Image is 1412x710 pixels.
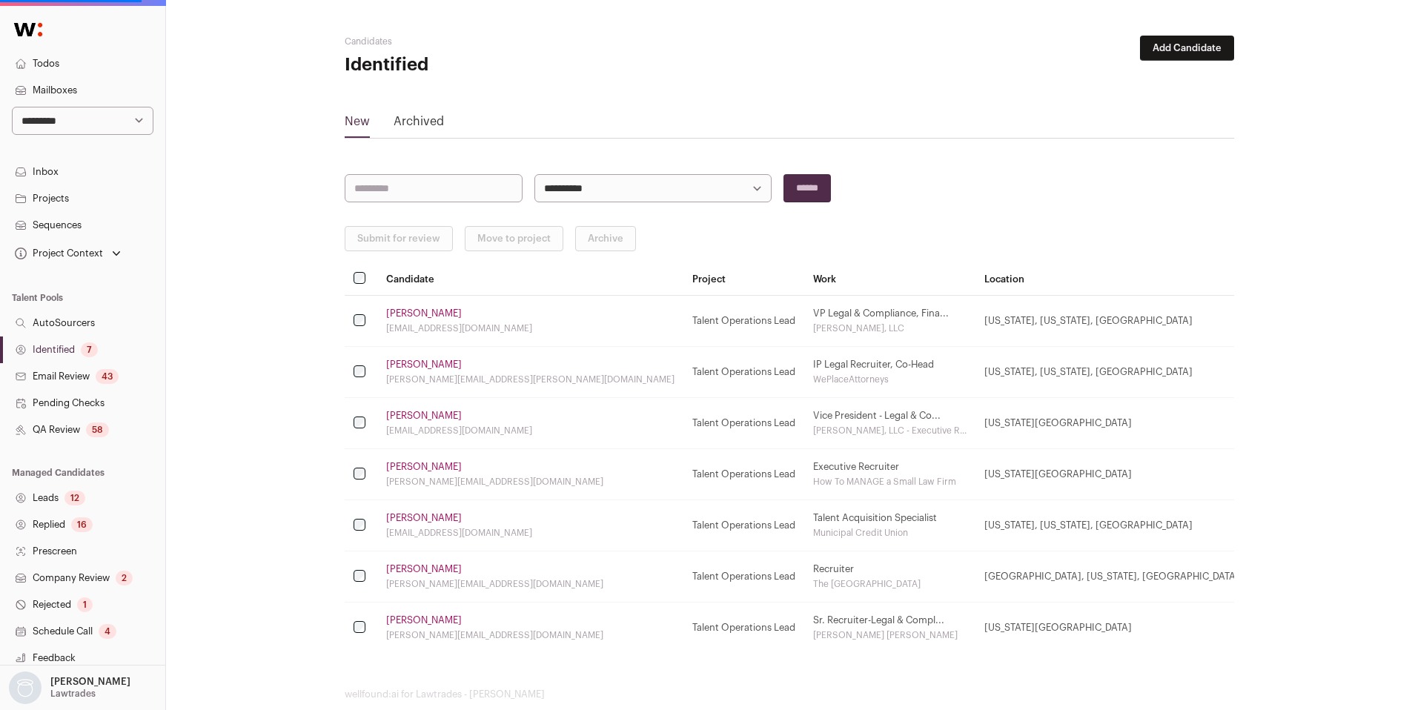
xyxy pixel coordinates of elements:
[975,603,1248,654] td: [US_STATE][GEOGRAPHIC_DATA]
[813,476,967,488] div: How To MANAGE a Small Law Firm
[386,614,462,626] a: [PERSON_NAME]
[345,36,641,47] h2: Candidates
[386,527,674,539] div: [EMAIL_ADDRESS][DOMAIN_NAME]
[86,422,109,437] div: 58
[683,500,804,551] td: Talent Operations Lead
[6,671,133,704] button: Open dropdown
[386,629,674,641] div: [PERSON_NAME][EMAIL_ADDRESS][DOMAIN_NAME]
[96,369,119,384] div: 43
[975,296,1248,347] td: [US_STATE], [US_STATE], [GEOGRAPHIC_DATA]
[71,517,93,532] div: 16
[975,449,1248,500] td: [US_STATE][GEOGRAPHIC_DATA]
[804,500,975,551] td: Talent Acquisition Specialist
[813,425,967,437] div: [PERSON_NAME], LLC - Executive R...
[683,347,804,398] td: Talent Operations Lead
[50,676,130,688] p: [PERSON_NAME]
[813,578,967,590] div: The [GEOGRAPHIC_DATA]
[683,449,804,500] td: Talent Operations Lead
[99,624,116,639] div: 4
[1140,36,1234,61] button: Add Candidate
[345,113,370,136] a: New
[50,688,96,700] p: Lawtrades
[804,603,975,654] td: Sr. Recruiter-Legal & Compl...
[386,374,674,385] div: [PERSON_NAME][EMAIL_ADDRESS][PERSON_NAME][DOMAIN_NAME]
[9,671,42,704] img: nopic.png
[345,53,641,77] h1: Identified
[12,248,103,259] div: Project Context
[804,296,975,347] td: VP Legal & Compliance, Fina...
[975,500,1248,551] td: [US_STATE], [US_STATE], [GEOGRAPHIC_DATA]
[386,322,674,334] div: [EMAIL_ADDRESS][DOMAIN_NAME]
[386,425,674,437] div: [EMAIL_ADDRESS][DOMAIN_NAME]
[386,461,462,473] a: [PERSON_NAME]
[683,296,804,347] td: Talent Operations Lead
[813,527,967,539] div: Municipal Credit Union
[804,263,975,296] th: Work
[683,603,804,654] td: Talent Operations Lead
[116,571,133,585] div: 2
[813,374,967,385] div: WePlaceAttorneys
[804,347,975,398] td: IP Legal Recruiter, Co-Head
[975,263,1248,296] th: Location
[77,597,93,612] div: 1
[683,263,804,296] th: Project
[804,551,975,603] td: Recruiter
[345,689,1234,700] footer: wellfound:ai for Lawtrades - [PERSON_NAME]
[813,629,967,641] div: [PERSON_NAME] [PERSON_NAME]
[386,578,674,590] div: [PERSON_NAME][EMAIL_ADDRESS][DOMAIN_NAME]
[975,551,1248,603] td: [GEOGRAPHIC_DATA], [US_STATE], [GEOGRAPHIC_DATA]
[813,322,967,334] div: [PERSON_NAME], LLC
[804,398,975,449] td: Vice President - Legal & Co...
[12,243,124,264] button: Open dropdown
[386,476,674,488] div: [PERSON_NAME][EMAIL_ADDRESS][DOMAIN_NAME]
[64,491,85,505] div: 12
[386,410,462,422] a: [PERSON_NAME]
[386,359,462,371] a: [PERSON_NAME]
[804,449,975,500] td: Executive Recruiter
[975,398,1248,449] td: [US_STATE][GEOGRAPHIC_DATA]
[386,563,462,575] a: [PERSON_NAME]
[975,347,1248,398] td: [US_STATE], [US_STATE], [GEOGRAPHIC_DATA]
[394,113,444,136] a: Archived
[683,398,804,449] td: Talent Operations Lead
[6,15,50,44] img: Wellfound
[386,308,462,319] a: [PERSON_NAME]
[386,512,462,524] a: [PERSON_NAME]
[683,551,804,603] td: Talent Operations Lead
[81,342,98,357] div: 7
[377,263,683,296] th: Candidate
